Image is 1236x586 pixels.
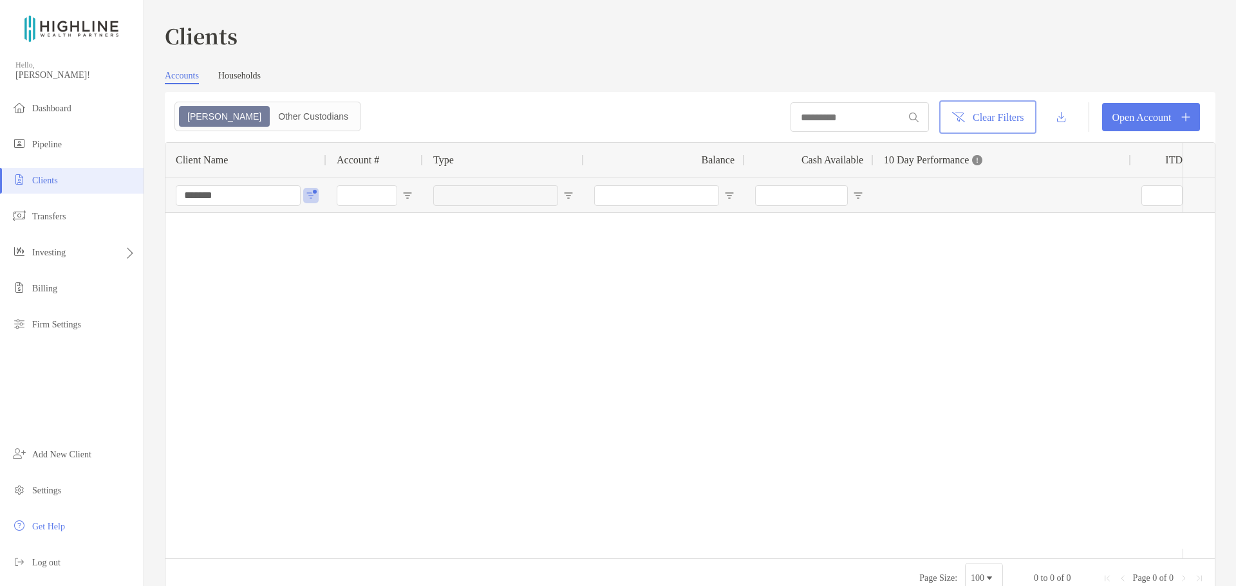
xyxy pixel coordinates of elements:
[12,100,27,115] img: dashboard icon
[32,212,66,221] span: Transfers
[176,154,228,166] span: Client Name
[12,316,27,331] img: firm-settings icon
[755,185,848,206] input: Cash Available Filter Input
[218,71,261,84] a: Households
[1169,573,1174,583] span: 0
[12,136,27,151] img: pipeline icon
[1159,573,1167,583] span: of
[32,104,71,113] span: Dashboard
[942,103,1034,131] button: Clear Filters
[165,71,199,84] a: Accounts
[919,573,957,583] div: Page Size:
[15,70,136,80] span: [PERSON_NAME]!
[306,190,316,201] button: Open Filter Menu
[884,143,982,178] div: 10 Day Performance
[801,154,863,166] span: Cash Available
[701,154,735,166] span: Balance
[165,21,1215,50] h3: Clients
[1102,103,1200,131] a: Open Account
[12,554,27,569] img: logout icon
[1165,154,1198,166] div: ITD
[1067,573,1071,583] span: 0
[1152,573,1157,583] span: 0
[1141,185,1183,206] input: ITD Filter Input
[176,185,301,206] input: Client Name Filter Input
[32,140,62,149] span: Pipeline
[12,482,27,497] img: settings icon
[12,518,27,533] img: get-help icon
[32,558,61,567] span: Log out
[12,172,27,187] img: clients icon
[1056,573,1064,583] span: of
[594,185,719,206] input: Balance Filter Input
[402,190,413,201] button: Open Filter Menu
[32,248,66,257] span: Investing
[32,522,65,531] span: Get Help
[12,280,27,295] img: billing icon
[32,450,91,459] span: Add New Client
[1118,573,1128,583] div: Previous Page
[32,320,81,329] span: Firm Settings
[971,573,984,583] div: 100
[12,244,27,259] img: investing icon
[1194,573,1204,583] div: Last Page
[12,208,27,223] img: transfers icon
[1133,573,1150,583] span: Page
[1041,573,1048,583] span: to
[1179,573,1189,583] div: Next Page
[724,190,735,201] button: Open Filter Menu
[15,5,128,51] img: Zoe Logo
[32,486,61,495] span: Settings
[853,190,863,201] button: Open Filter Menu
[337,185,397,206] input: Account # Filter Input
[32,284,57,293] span: Billing
[1102,573,1112,583] div: First Page
[271,107,355,125] div: Other Custodians
[337,154,379,166] span: Account #
[433,154,454,166] span: Type
[32,176,58,185] span: Clients
[180,107,268,125] div: Zoe
[1034,573,1038,583] span: 0
[909,113,919,122] img: input icon
[563,190,574,201] button: Open Filter Menu
[174,102,361,131] div: segmented control
[1050,573,1054,583] span: 0
[12,446,27,461] img: add_new_client icon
